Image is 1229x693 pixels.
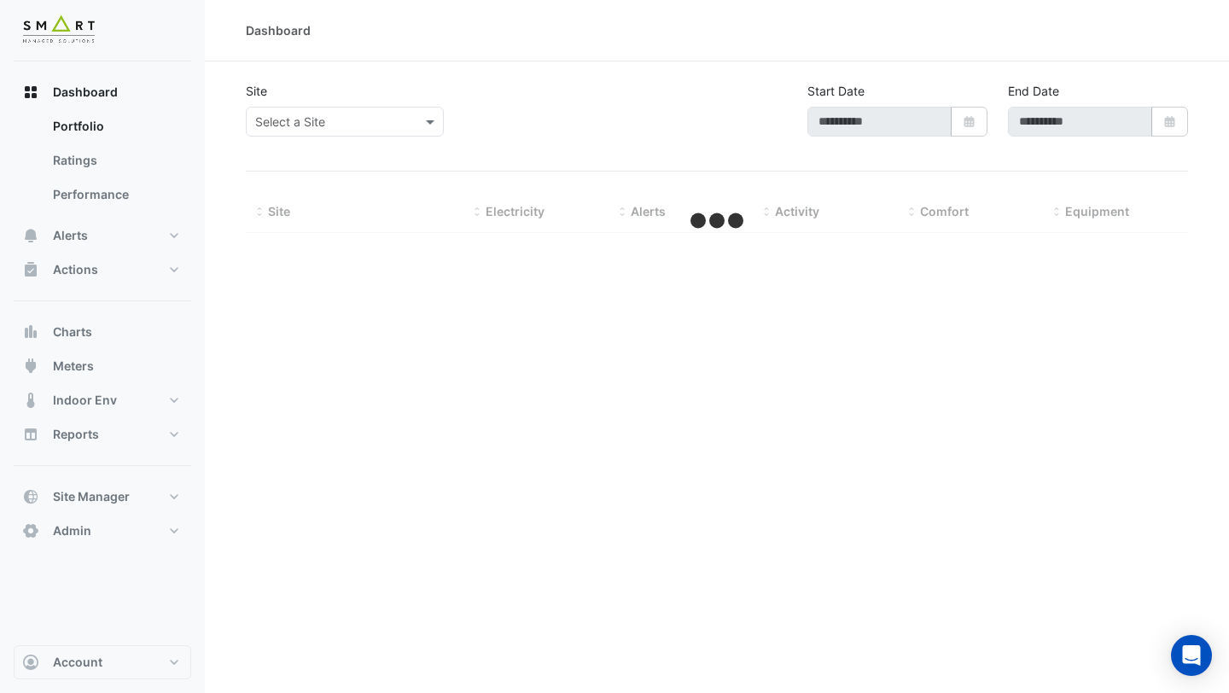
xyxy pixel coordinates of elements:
span: Activity [775,204,819,218]
span: Alerts [631,204,666,218]
label: Start Date [807,82,865,100]
app-icon: Indoor Env [22,392,39,409]
button: Dashboard [14,75,191,109]
a: Performance [39,178,191,212]
app-icon: Actions [22,261,39,278]
span: Comfort [920,204,969,218]
button: Site Manager [14,480,191,514]
div: Open Intercom Messenger [1171,635,1212,676]
span: Electricity [486,204,545,218]
span: Meters [53,358,94,375]
img: Company Logo [20,14,97,48]
app-icon: Admin [22,522,39,539]
span: Dashboard [53,84,118,101]
span: Equipment [1065,204,1129,218]
span: Charts [53,323,92,341]
label: End Date [1008,82,1059,100]
a: Ratings [39,143,191,178]
span: Reports [53,426,99,443]
app-icon: Charts [22,323,39,341]
label: Site [246,82,267,100]
button: Actions [14,253,191,287]
button: Meters [14,349,191,383]
span: Indoor Env [53,392,117,409]
app-icon: Alerts [22,227,39,244]
button: Charts [14,315,191,349]
a: Portfolio [39,109,191,143]
span: Actions [53,261,98,278]
app-icon: Site Manager [22,488,39,505]
app-icon: Meters [22,358,39,375]
span: Alerts [53,227,88,244]
button: Reports [14,417,191,451]
app-icon: Reports [22,426,39,443]
button: Indoor Env [14,383,191,417]
span: Site [268,204,290,218]
app-icon: Dashboard [22,84,39,101]
button: Account [14,645,191,679]
div: Dashboard [246,21,311,39]
span: Account [53,654,102,671]
span: Site Manager [53,488,130,505]
span: Admin [53,522,91,539]
button: Alerts [14,218,191,253]
button: Admin [14,514,191,548]
div: Dashboard [14,109,191,218]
